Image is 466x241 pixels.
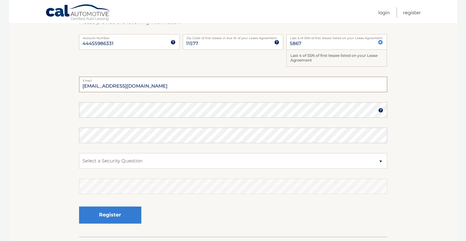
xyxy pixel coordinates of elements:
input: Zip Code [183,34,283,50]
input: Email [79,77,387,92]
label: Account Number [79,34,180,39]
img: tooltip.svg [171,40,176,45]
a: Register [403,7,421,18]
a: Cal Automotive [45,4,111,22]
div: Last 4 of SSN of first lessee listed on your Lease Agreement [286,50,387,67]
img: tooltip.svg [274,40,279,45]
input: SSN or EIN (last 4 digits only) [286,34,387,50]
img: close.svg [378,40,383,45]
label: Email [79,77,387,82]
input: Account Number [79,34,180,50]
label: Zip Code of first lessee in box 1b of your Lease Agreement [183,34,283,39]
img: tooltip.svg [378,108,383,113]
button: Register [79,207,141,224]
a: Login [378,7,390,18]
label: Last 4 of SSN of first lessee listed on your Lease Agreement [286,34,387,39]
